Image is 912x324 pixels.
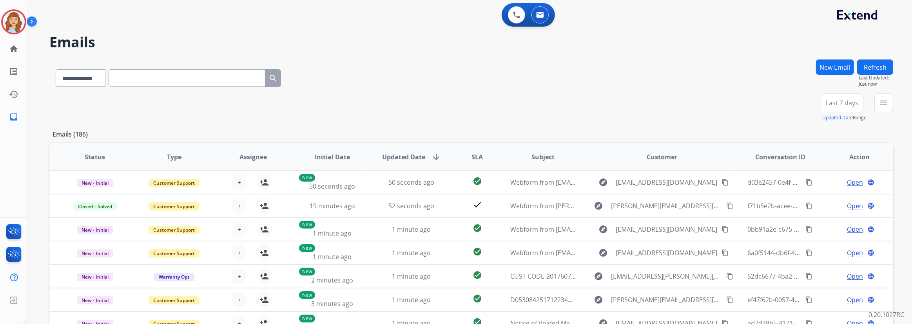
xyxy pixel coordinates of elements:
[310,202,355,210] span: 19 minutes ago
[747,248,865,257] span: 6a0f5144-db6f-4c45-9b70-f6eed41e9687
[9,67,18,76] mat-icon: list_alt
[259,272,269,281] mat-icon: person_add
[826,101,858,104] span: Last 7 days
[77,179,113,187] span: New - Initial
[847,201,863,211] span: Open
[747,202,867,210] span: f71b5e2b-acee-4925-9b02-1636cc942cdb
[805,249,812,256] mat-icon: content_copy
[616,225,717,234] span: [EMAIL_ADDRESS][DOMAIN_NAME]
[510,248,688,257] span: Webform from [EMAIL_ADDRESS][DOMAIN_NAME] on [DATE]
[722,179,729,186] mat-icon: content_copy
[259,178,269,187] mat-icon: person_add
[868,310,904,319] p: 0.20.1027RC
[847,248,863,257] span: Open
[510,225,688,234] span: Webform from [EMAIL_ADDRESS][DOMAIN_NAME] on [DATE]
[726,273,733,280] mat-icon: content_copy
[756,152,806,162] span: Conversation ID
[847,272,863,281] span: Open
[847,178,863,187] span: Open
[647,152,677,162] span: Customer
[313,229,352,238] span: 1 minute ago
[822,114,867,121] span: Range
[532,152,555,162] span: Subject
[611,272,722,281] span: [EMAIL_ADDRESS][PERSON_NAME][DOMAIN_NAME]
[859,81,893,87] span: Just now
[238,295,241,304] span: +
[594,272,604,281] mat-icon: explore
[598,248,608,257] mat-icon: explore
[805,296,812,303] mat-icon: content_copy
[259,225,269,234] mat-icon: person_add
[49,34,893,50] h2: Emails
[510,272,582,281] span: CUST CODE-2017607720
[239,152,267,162] span: Assignee
[149,296,199,304] span: Customer Support
[9,44,18,54] mat-icon: home
[598,225,608,234] mat-icon: explore
[611,201,722,211] span: [PERSON_NAME][EMAIL_ADDRESS][DOMAIN_NAME]
[473,247,482,256] mat-icon: check_circle
[805,273,812,280] mat-icon: content_copy
[857,59,893,75] button: Refresh
[847,225,863,234] span: Open
[311,276,353,284] span: 2 minutes ago
[149,179,199,187] span: Customer Support
[726,296,733,303] mat-icon: content_copy
[238,225,241,234] span: +
[392,272,431,281] span: 1 minute ago
[309,182,355,191] span: 50 seconds ago
[816,59,854,75] button: New Email
[149,226,199,234] span: Customer Support
[471,152,483,162] span: SLA
[299,291,315,299] p: New
[473,223,482,233] mat-icon: check_circle
[149,249,199,257] span: Customer Support
[167,152,181,162] span: Type
[822,115,853,121] button: Updated Date
[867,249,874,256] mat-icon: language
[238,201,241,211] span: +
[879,98,888,108] mat-icon: menu
[867,179,874,186] mat-icon: language
[510,202,736,210] span: Webform from [PERSON_NAME][EMAIL_ADDRESS][DOMAIN_NAME] on [DATE]
[432,152,441,162] mat-icon: arrow_downward
[231,198,247,214] button: +
[510,178,688,187] span: Webform from [EMAIL_ADDRESS][DOMAIN_NAME] on [DATE]
[473,176,482,186] mat-icon: check_circle
[747,295,864,304] span: ef47f62b-0057-4d8f-b92f-7251dd097539
[847,295,863,304] span: Open
[231,245,247,261] button: +
[9,112,18,122] mat-icon: inbox
[149,202,199,211] span: Customer Support
[392,295,431,304] span: 1 minute ago
[594,201,604,211] mat-icon: explore
[867,296,874,303] mat-icon: language
[299,244,315,252] p: New
[611,295,722,304] span: [PERSON_NAME][EMAIL_ADDRESS][DOMAIN_NAME]
[594,295,604,304] mat-icon: explore
[299,174,315,182] p: New
[473,294,482,303] mat-icon: check_circle
[85,152,105,162] span: Status
[73,202,117,211] span: Closed – Solved
[510,295,700,304] span: D05308425171223452 Firm Care Outlet Mattress Warranty Claim
[382,152,425,162] span: Updated Date
[867,273,874,280] mat-icon: language
[388,202,434,210] span: 52 seconds ago
[473,270,482,280] mat-icon: check_circle
[49,130,91,139] p: Emails (186)
[747,272,868,281] span: 52dc6677-4ba2-423e-b0ca-e1090465e10e
[388,178,434,187] span: 50 seconds ago
[299,221,315,229] p: New
[867,226,874,233] mat-icon: language
[231,268,247,284] button: +
[238,272,241,281] span: +
[268,74,278,83] mat-icon: search
[747,178,864,187] span: d03e2457-0e4f-4fab-aa7d-fc5c9bd248ac
[299,315,315,322] p: New
[313,252,352,261] span: 1 minute ago
[726,202,733,209] mat-icon: content_copy
[392,225,431,234] span: 1 minute ago
[616,178,717,187] span: [EMAIL_ADDRESS][DOMAIN_NAME]
[805,226,812,233] mat-icon: content_copy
